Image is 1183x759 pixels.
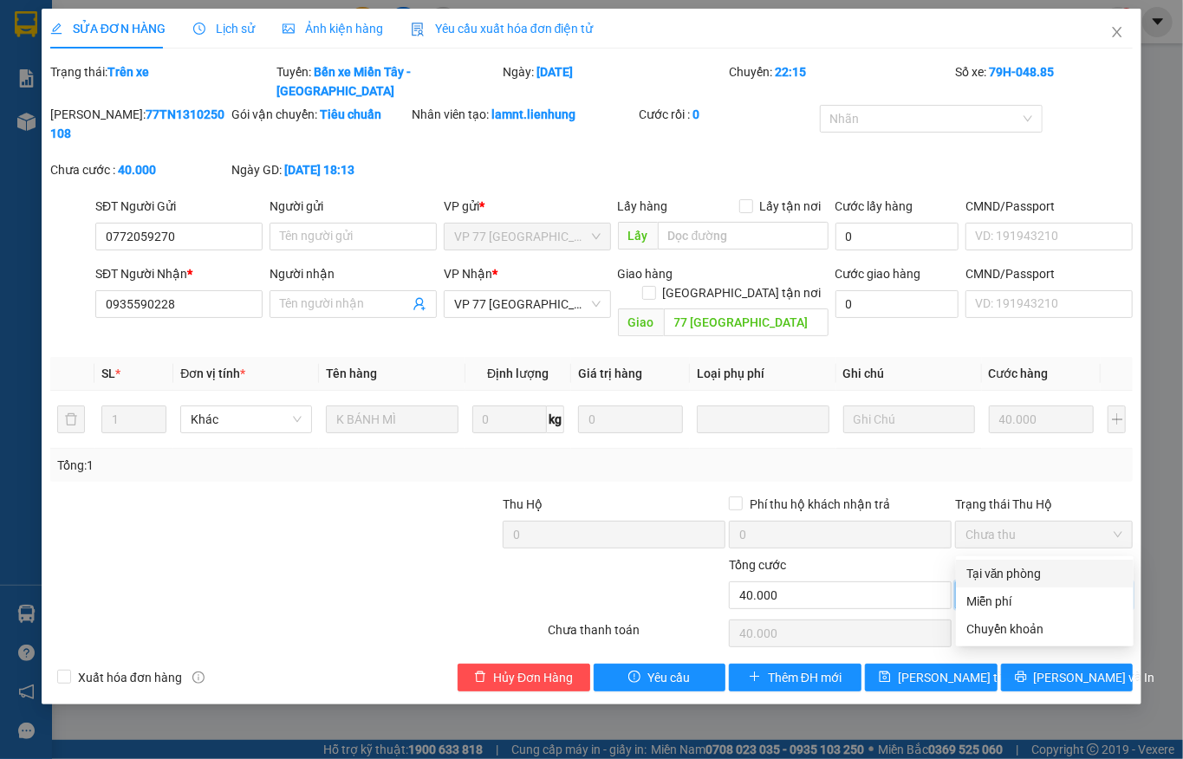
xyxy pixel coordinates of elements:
[729,558,786,572] span: Tổng cước
[191,406,302,432] span: Khác
[989,405,1095,433] input: 0
[284,163,354,177] b: [DATE] 18:13
[578,405,684,433] input: 0
[989,367,1049,380] span: Cước hàng
[50,105,228,143] div: [PERSON_NAME]:
[454,224,601,250] span: VP 77 Thái Nguyên
[966,620,1123,639] div: Chuyển khoản
[326,367,377,380] span: Tên hàng
[283,23,295,35] span: picture
[965,197,1133,216] div: CMND/Passport
[594,664,726,691] button: exclamation-circleYêu cầu
[727,62,953,101] div: Chuyến:
[664,308,829,336] input: Dọc đường
[966,564,1123,583] div: Tại văn phòng
[953,62,1134,101] div: Số xe:
[231,160,409,179] div: Ngày GD:
[444,197,611,216] div: VP gửi
[270,264,437,283] div: Người nhận
[492,107,576,121] b: lamnt.lienhung
[50,23,62,35] span: edit
[768,668,842,687] span: Thêm ĐH mới
[749,671,761,684] span: plus
[865,664,998,691] button: save[PERSON_NAME] thay đổi
[275,62,501,101] div: Tuyến:
[193,23,205,35] span: clock-circle
[49,62,275,101] div: Trạng thái:
[487,367,549,380] span: Định lượng
[458,664,590,691] button: deleteHủy Đơn Hàng
[411,23,425,36] img: icon
[231,105,409,124] div: Gói vận chuyển:
[843,405,975,433] input: Ghi Chú
[835,290,959,318] input: Cước giao hàng
[547,405,564,433] span: kg
[501,62,727,101] div: Ngày:
[836,357,982,391] th: Ghi chú
[411,22,594,36] span: Yêu cầu xuất hóa đơn điện tử
[729,664,861,691] button: plusThêm ĐH mới
[618,222,658,250] span: Lấy
[753,197,829,216] span: Lấy tận nơi
[95,197,263,216] div: SĐT Người Gửi
[1034,668,1155,687] span: [PERSON_NAME] và In
[989,65,1054,79] b: 79H-048.85
[1015,671,1027,684] span: printer
[647,668,690,687] span: Yêu cầu
[57,456,458,475] div: Tổng: 1
[618,199,668,213] span: Lấy hàng
[57,405,85,433] button: delete
[743,495,897,514] span: Phí thu hộ khách nhận trả
[101,367,115,380] span: SL
[283,22,383,36] span: Ảnh kiện hàng
[326,405,458,433] input: VD: Bàn, Ghế
[546,620,727,651] div: Chưa thanh toán
[503,497,543,511] span: Thu Hộ
[71,668,189,687] span: Xuất hóa đơn hàng
[955,495,1133,514] div: Trạng thái Thu Hộ
[835,267,921,281] label: Cước giao hàng
[1093,9,1141,57] button: Close
[50,160,228,179] div: Chưa cước :
[692,107,699,121] b: 0
[1001,664,1134,691] button: printer[PERSON_NAME] và In
[50,22,166,36] span: SỬA ĐƠN HÀNG
[192,671,205,684] span: info-circle
[536,65,573,79] b: [DATE]
[270,197,437,216] div: Người gửi
[656,283,829,302] span: [GEOGRAPHIC_DATA] tận nơi
[618,267,673,281] span: Giao hàng
[835,199,913,213] label: Cước lấy hàng
[276,65,411,98] b: Bến xe Miền Tây - [GEOGRAPHIC_DATA]
[474,671,486,684] span: delete
[835,223,959,250] input: Cước lấy hàng
[966,592,1123,611] div: Miễn phí
[193,22,255,36] span: Lịch sử
[690,357,835,391] th: Loại phụ phí
[1108,405,1126,433] button: plus
[628,671,640,684] span: exclamation-circle
[618,308,664,336] span: Giao
[775,65,806,79] b: 22:15
[639,105,816,124] div: Cước rồi :
[320,107,381,121] b: Tiêu chuẩn
[95,264,263,283] div: SĐT Người Nhận
[965,522,1122,548] span: Chưa thu
[965,264,1133,283] div: CMND/Passport
[413,105,635,124] div: Nhân viên tạo:
[454,291,601,317] span: VP 77 Thái Nguyên
[107,65,149,79] b: Trên xe
[578,367,642,380] span: Giá trị hàng
[493,668,573,687] span: Hủy Đơn Hàng
[118,163,156,177] b: 40.000
[444,267,492,281] span: VP Nhận
[180,367,245,380] span: Đơn vị tính
[413,297,426,311] span: user-add
[898,668,1037,687] span: [PERSON_NAME] thay đổi
[1110,25,1124,39] span: close
[658,222,829,250] input: Dọc đường
[879,671,891,684] span: save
